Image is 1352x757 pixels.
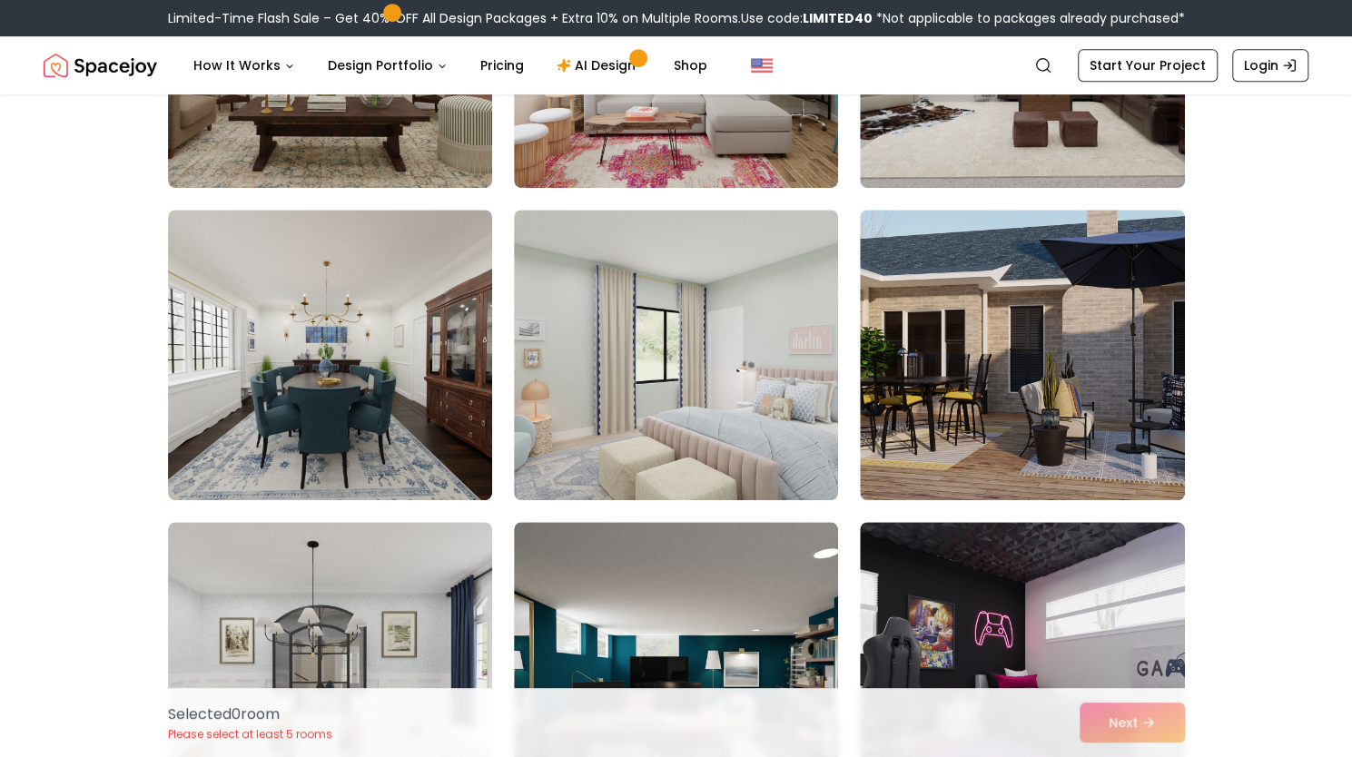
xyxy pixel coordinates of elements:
[44,47,157,84] a: Spacejoy
[1232,49,1308,82] a: Login
[741,9,873,27] span: Use code:
[659,47,722,84] a: Shop
[860,210,1184,500] img: Room room-9
[179,47,310,84] button: How It Works
[313,47,462,84] button: Design Portfolio
[466,47,538,84] a: Pricing
[803,9,873,27] b: LIMITED40
[44,36,1308,94] nav: Global
[168,9,1185,27] div: Limited-Time Flash Sale – Get 40% OFF All Design Packages + Extra 10% on Multiple Rooms.
[168,210,492,500] img: Room room-7
[168,727,332,742] p: Please select at least 5 rooms
[179,47,722,84] nav: Main
[751,54,773,76] img: United States
[542,47,656,84] a: AI Design
[873,9,1185,27] span: *Not applicable to packages already purchased*
[1078,49,1218,82] a: Start Your Project
[168,703,332,725] p: Selected 0 room
[44,47,157,84] img: Spacejoy Logo
[514,210,838,500] img: Room room-8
